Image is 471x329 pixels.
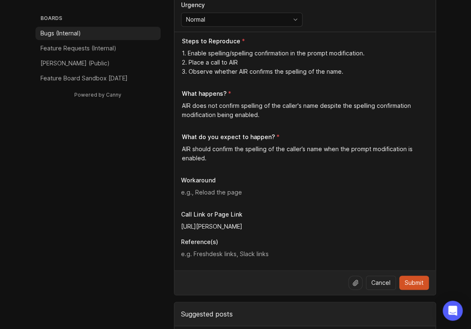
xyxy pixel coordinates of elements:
[181,176,429,184] p: Workaround
[35,72,161,85] a: Feature Board Sandbox [DATE]
[366,276,396,290] button: Cancel
[182,145,429,163] textarea: AIR should confirm the spelling of the caller’s name when the prompt modification is enabled.
[371,279,390,287] span: Cancel
[174,302,436,326] div: Suggested posts
[289,16,302,23] svg: toggle icon
[182,90,227,98] p: What happens?
[181,12,302,27] div: toggle menu
[181,222,429,231] input: Link to a call or page
[35,42,161,55] a: Feature Requests (Internal)
[443,301,463,321] div: Open Intercom Messenger
[40,44,116,52] p: Feature Requests (Internal)
[181,1,302,9] p: Urgency
[186,15,205,24] span: Normal
[405,279,423,287] span: Submit
[182,49,429,76] textarea: 1. Enable spelling/spelling confirmation in the prompt modification. 2. Place a call to AIR 3. Ob...
[40,74,128,82] p: Feature Board Sandbox [DATE]
[181,210,429,219] p: Call Link or Page Link
[40,59,110,67] p: [PERSON_NAME] (Public)
[40,29,81,37] p: Bugs (Internal)
[181,238,429,246] p: Reference(s)
[35,57,161,70] a: [PERSON_NAME] (Public)
[182,101,429,120] textarea: AIR does not confirm spelling of the caller's name despite the spelling confirmation modification...
[182,37,240,45] p: Steps to Reproduce
[39,13,161,25] h3: Boards
[73,90,123,100] a: Powered by Canny
[399,276,429,290] button: Submit
[182,133,275,141] p: What do you expect to happen?
[35,27,161,40] a: Bugs (Internal)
